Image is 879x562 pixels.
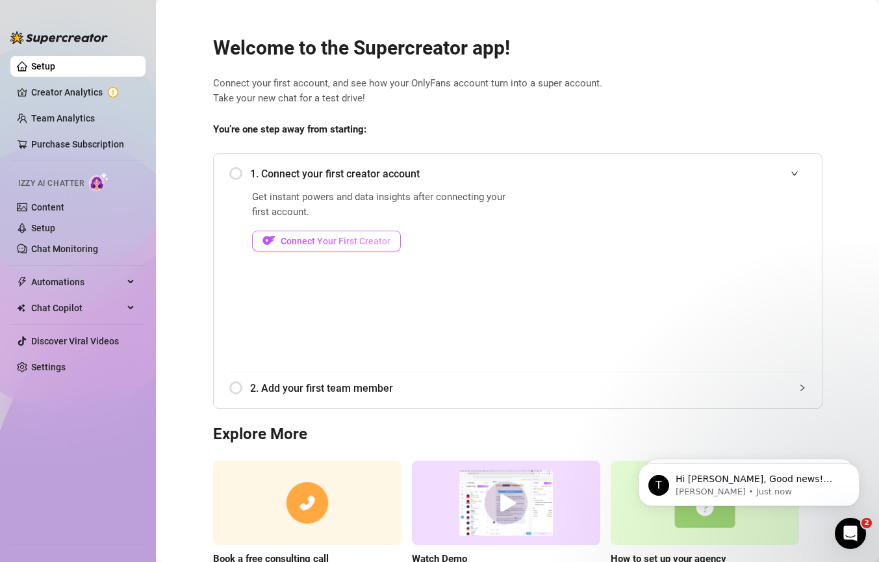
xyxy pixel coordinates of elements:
img: setup agency guide [611,461,799,546]
a: Discover Viral Videos [31,336,119,346]
img: logo-BBDzfeDw.svg [10,31,108,44]
img: OF [262,234,275,247]
span: Get instant powers and data insights after connecting your first account. [252,190,514,220]
img: consulting call [213,461,401,546]
iframe: Intercom live chat [835,518,866,549]
img: Chat Copilot [17,303,25,313]
div: 2. Add your first team member [229,372,806,404]
span: thunderbolt [17,277,27,287]
span: 2 [861,518,872,528]
span: collapsed [798,384,806,392]
button: OFConnect Your First Creator [252,231,401,251]
a: Content [31,202,64,212]
a: Setup [31,61,55,71]
a: Chat Monitoring [31,244,98,254]
a: Purchase Subscription [31,134,135,155]
a: OFConnect Your First Creator [252,231,514,251]
div: 1. Connect your first creator account [229,158,806,190]
span: expanded [791,170,798,177]
a: Team Analytics [31,113,95,123]
iframe: Add Creators [546,190,806,356]
span: Automations [31,272,123,292]
a: Settings [31,362,66,372]
span: Connect Your First Creator [281,236,390,246]
img: AI Chatter [89,172,109,191]
span: Chat Copilot [31,298,123,318]
img: supercreator demo [412,461,600,546]
span: 1. Connect your first creator account [250,166,806,182]
h3: Explore More [213,424,822,445]
a: Setup [31,223,55,233]
a: Creator Analytics exclamation-circle [31,82,135,103]
span: Connect your first account, and see how your OnlyFans account turn into a super account. Take you... [213,76,822,107]
span: Izzy AI Chatter [18,177,84,190]
strong: You’re one step away from starting: [213,123,366,135]
span: 2. Add your first team member [250,380,806,396]
h2: Welcome to the Supercreator app! [213,36,822,60]
iframe: Intercom notifications message [619,436,879,527]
